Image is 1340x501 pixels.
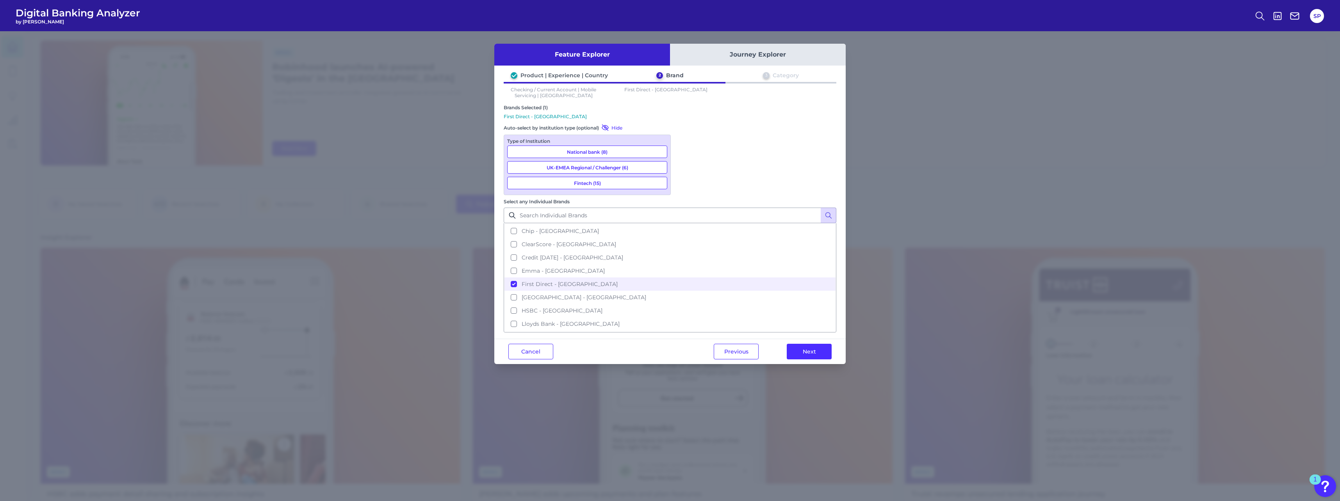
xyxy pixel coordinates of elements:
span: Emma - [GEOGRAPHIC_DATA] [522,267,605,274]
button: HSBC - [GEOGRAPHIC_DATA] [504,304,836,317]
button: Emma - [GEOGRAPHIC_DATA] [504,264,836,277]
span: HSBC - [GEOGRAPHIC_DATA] [522,307,602,314]
button: Cancel [508,344,553,359]
button: Lumio - [GEOGRAPHIC_DATA] [504,330,836,344]
button: Next [787,344,832,359]
div: 3 [763,72,770,79]
span: Chip - [GEOGRAPHIC_DATA] [522,227,599,235]
button: [GEOGRAPHIC_DATA] - [GEOGRAPHIC_DATA] [504,291,836,304]
button: Journey Explorer [670,44,846,66]
button: Hide [599,124,622,131]
button: Chip - [GEOGRAPHIC_DATA] [504,224,836,238]
span: Lloyds Bank - [GEOGRAPHIC_DATA] [522,320,620,327]
div: 2 [656,72,663,79]
div: Product | Experience | Country [520,72,608,79]
button: Lloyds Bank - [GEOGRAPHIC_DATA] [504,317,836,330]
div: 1 [1313,480,1317,490]
span: Digital Banking Analyzer [16,7,140,19]
button: National bank (8) [507,146,667,158]
button: First Direct - [GEOGRAPHIC_DATA] [504,277,836,291]
span: Credit [DATE] - [GEOGRAPHIC_DATA] [522,254,623,261]
button: Previous [714,344,759,359]
span: ClearScore - [GEOGRAPHIC_DATA] [522,241,616,248]
div: Auto-select by institution type (optional) [504,124,671,131]
button: Credit [DATE] - [GEOGRAPHIC_DATA] [504,251,836,264]
p: First Direct - [GEOGRAPHIC_DATA] [504,114,836,119]
span: [GEOGRAPHIC_DATA] - [GEOGRAPHIC_DATA] [522,294,646,301]
button: Fintech (15) [507,177,667,189]
button: Feature Explorer [494,44,670,66]
input: Search Individual Brands [504,208,836,223]
button: SP [1310,9,1324,23]
div: Type of Institution [507,138,667,144]
div: Brands Selected (1) [504,105,836,110]
label: Select any Individual Brands [504,199,570,204]
div: Brand [666,72,684,79]
p: First Direct - [GEOGRAPHIC_DATA] [616,87,716,98]
span: First Direct - [GEOGRAPHIC_DATA] [522,281,618,288]
button: ClearScore - [GEOGRAPHIC_DATA] [504,238,836,251]
button: UK-EMEA Regional / Challenger (6) [507,161,667,174]
div: Category [773,72,799,79]
span: by [PERSON_NAME] [16,19,140,25]
p: Checking / Current Account | Mobile Servicing | [GEOGRAPHIC_DATA] [504,87,604,98]
button: Open Resource Center, 1 new notification [1314,475,1336,497]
